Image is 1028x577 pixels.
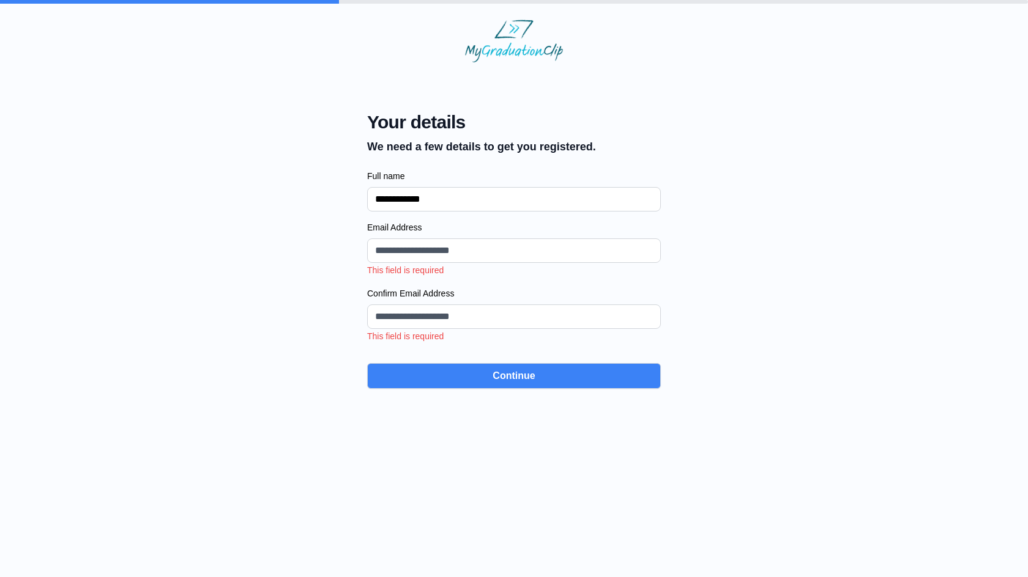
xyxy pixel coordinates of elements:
img: MyGraduationClip [465,20,563,62]
p: We need a few details to get you registered. [367,138,596,155]
span: Your details [367,111,596,133]
button: Continue [367,363,661,389]
label: Confirm Email Address [367,287,661,300]
span: This field is required [367,265,444,275]
label: Full name [367,170,661,182]
span: This field is required [367,331,444,341]
label: Email Address [367,221,661,233]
